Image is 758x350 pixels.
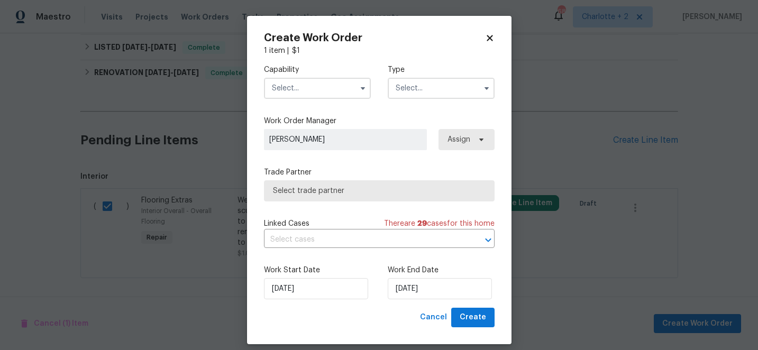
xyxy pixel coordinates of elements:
[388,265,495,275] label: Work End Date
[357,82,369,95] button: Show options
[269,134,422,145] span: [PERSON_NAME]
[264,33,485,43] h2: Create Work Order
[451,308,495,327] button: Create
[264,65,371,75] label: Capability
[388,78,495,99] input: Select...
[481,233,496,247] button: Open
[448,134,470,145] span: Assign
[460,311,486,324] span: Create
[292,47,300,54] span: $ 1
[264,218,309,229] span: Linked Cases
[264,167,495,178] label: Trade Partner
[264,116,495,126] label: Work Order Manager
[264,78,371,99] input: Select...
[417,220,427,227] span: 29
[273,186,486,196] span: Select trade partner
[388,65,495,75] label: Type
[388,278,492,299] input: M/D/YYYY
[264,278,368,299] input: M/D/YYYY
[416,308,451,327] button: Cancel
[420,311,447,324] span: Cancel
[480,82,493,95] button: Show options
[384,218,495,229] span: There are case s for this home
[264,232,465,248] input: Select cases
[264,45,495,56] div: 1 item |
[264,265,371,275] label: Work Start Date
